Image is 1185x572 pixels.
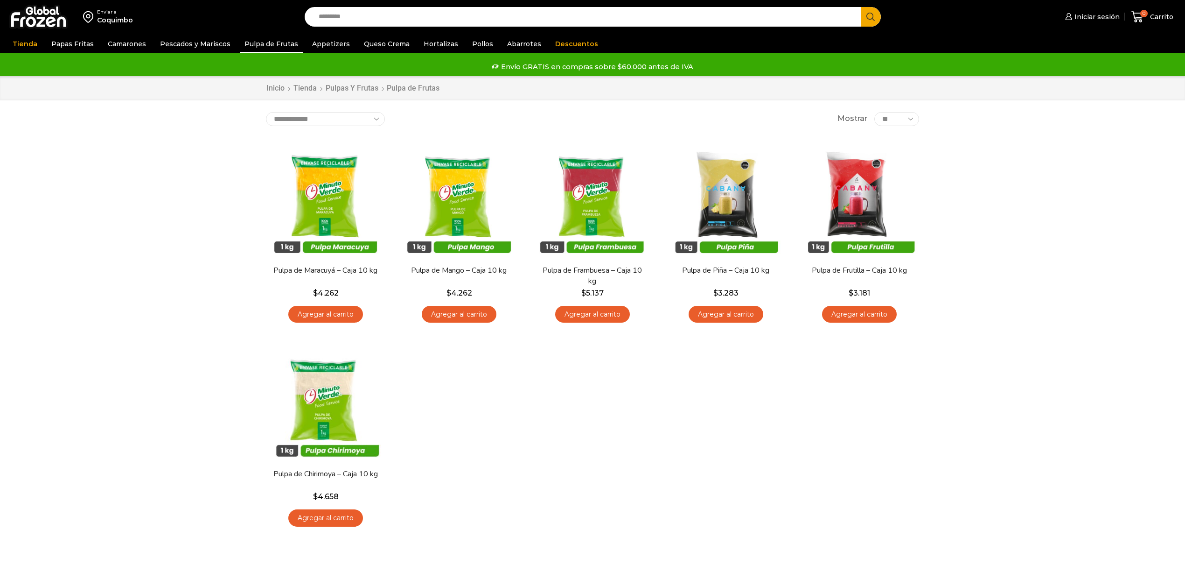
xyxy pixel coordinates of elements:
a: Tienda [8,35,42,53]
a: Descuentos [551,35,603,53]
span: $ [446,289,451,297]
a: Pulpa de Piña – Caja 10 kg [672,265,780,276]
bdi: 4.262 [313,289,339,297]
a: Agregar al carrito: “Pulpa de Piña - Caja 10 kg” [689,306,763,323]
span: 0 [1140,10,1148,17]
nav: Breadcrumb [266,83,439,94]
bdi: 5.137 [581,289,604,297]
span: Mostrar [837,113,867,124]
a: Pulpa de Mango – Caja 10 kg [405,265,513,276]
a: 0 Carrito [1129,6,1176,28]
a: Queso Crema [359,35,414,53]
a: Pulpa de Frutilla – Caja 10 kg [806,265,913,276]
a: Agregar al carrito: “Pulpa de Maracuyá - Caja 10 kg” [288,306,363,323]
a: Agregar al carrito: “Pulpa de Mango - Caja 10 kg” [422,306,496,323]
a: Inicio [266,83,285,94]
a: Camarones [103,35,151,53]
select: Pedido de la tienda [266,112,385,126]
span: $ [581,289,586,297]
div: Enviar a [97,9,133,15]
a: Pescados y Mariscos [155,35,235,53]
bdi: 3.181 [849,289,870,297]
img: address-field-icon.svg [83,9,97,25]
a: Papas Fritas [47,35,98,53]
a: Pulpa de Frutas [240,35,303,53]
a: Hortalizas [419,35,463,53]
a: Agregar al carrito: “Pulpa de Frutilla - Caja 10 kg” [822,306,897,323]
div: Coquimbo [97,15,133,25]
span: $ [313,492,318,501]
a: Pollos [467,35,498,53]
a: Pulpa de Maracuyá – Caja 10 kg [272,265,379,276]
span: Carrito [1148,12,1173,21]
span: $ [849,289,853,297]
span: $ [713,289,718,297]
a: Iniciar sesión [1063,7,1120,26]
bdi: 4.658 [313,492,339,501]
a: Pulpas y Frutas [325,83,379,94]
span: $ [313,289,318,297]
button: Search button [861,7,881,27]
a: Pulpa de Chirimoya – Caja 10 kg [272,469,379,480]
a: Pulpa de Frambuesa – Caja 10 kg [539,265,646,287]
span: Iniciar sesión [1072,12,1120,21]
a: Appetizers [307,35,355,53]
a: Tienda [293,83,317,94]
bdi: 4.262 [446,289,472,297]
a: Agregar al carrito: “Pulpa de Frambuesa - Caja 10 kg” [555,306,630,323]
a: Agregar al carrito: “Pulpa de Chirimoya - Caja 10 kg” [288,509,363,527]
a: Abarrotes [502,35,546,53]
bdi: 3.283 [713,289,739,297]
h1: Pulpa de Frutas [387,84,439,92]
